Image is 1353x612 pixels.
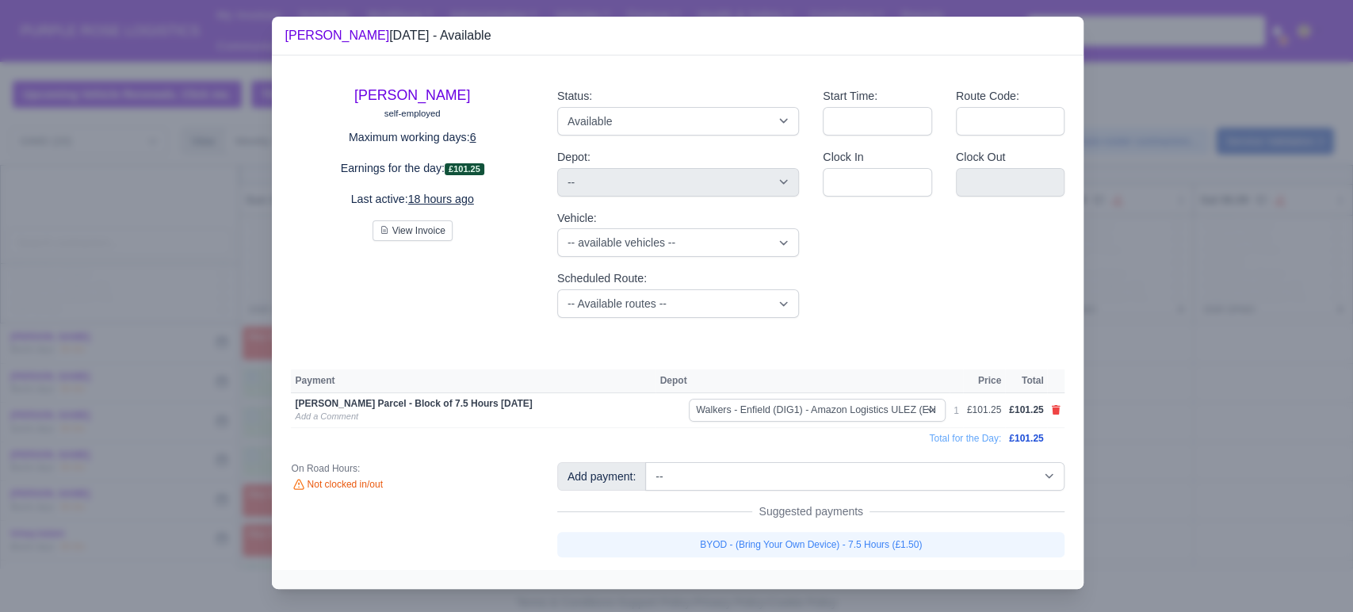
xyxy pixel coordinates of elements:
[963,393,1005,428] td: £101.25
[295,411,357,421] a: Add a Comment
[929,433,1001,444] span: Total for the Day:
[557,87,592,105] label: Status:
[963,369,1005,393] th: Price
[557,270,647,288] label: Scheduled Route:
[408,193,474,205] u: 18 hours ago
[823,148,863,166] label: Clock In
[354,87,470,103] a: [PERSON_NAME]
[557,148,591,166] label: Depot:
[1005,369,1047,393] th: Total
[557,209,597,228] label: Vehicle:
[752,503,870,519] span: Suggested payments
[295,397,652,410] div: [PERSON_NAME] Parcel - Block of 7.5 Hours [DATE]
[291,128,533,147] p: Maximum working days:
[557,462,646,491] div: Add payment:
[557,532,1065,557] a: BYOD - (Bring Your Own Device) - 7.5 Hours (£1.50)
[954,404,959,417] div: 1
[291,159,533,178] p: Earnings for the day:
[291,369,655,393] th: Payment
[956,148,1006,166] label: Clock Out
[373,220,453,241] button: View Invoice
[1009,433,1043,444] span: £101.25
[1274,536,1353,612] iframe: Chat Widget
[470,131,476,143] u: 6
[291,190,533,208] p: Last active:
[285,29,389,42] a: [PERSON_NAME]
[291,478,533,492] div: Not clocked in/out
[1009,404,1043,415] span: £101.25
[285,26,491,45] div: [DATE] - Available
[956,87,1019,105] label: Route Code:
[291,462,533,475] div: On Road Hours:
[823,87,877,105] label: Start Time:
[384,109,441,118] small: self-employed
[445,163,484,175] span: £101.25
[655,369,950,393] th: Depot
